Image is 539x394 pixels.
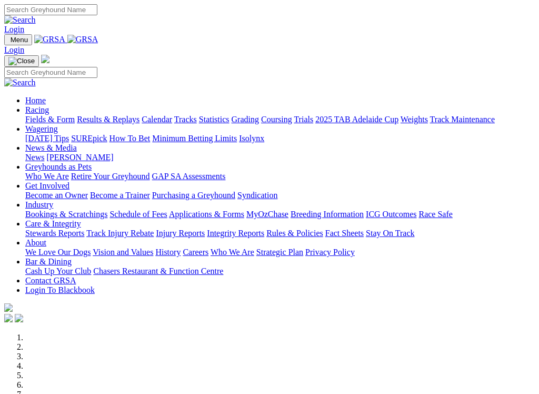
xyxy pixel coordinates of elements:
div: Get Involved [25,191,535,200]
img: twitter.svg [15,314,23,322]
a: News & Media [25,143,77,152]
a: Vision and Values [93,248,153,257]
span: Menu [11,36,28,44]
img: GRSA [67,35,98,44]
img: logo-grsa-white.png [4,303,13,312]
img: Search [4,15,36,25]
div: Care & Integrity [25,229,535,238]
a: Home [25,96,46,105]
a: Become an Owner [25,191,88,200]
a: Who We Are [25,172,69,181]
a: Injury Reports [156,229,205,238]
a: Purchasing a Greyhound [152,191,235,200]
a: SUREpick [71,134,107,143]
img: Search [4,78,36,87]
a: Race Safe [418,210,452,219]
a: Minimum Betting Limits [152,134,237,143]
a: Bar & Dining [25,257,72,266]
a: Privacy Policy [305,248,355,257]
img: logo-grsa-white.png [41,55,49,63]
a: Rules & Policies [266,229,323,238]
a: Who We Are [211,248,254,257]
button: Toggle navigation [4,34,32,45]
a: Calendar [142,115,172,124]
a: Industry [25,200,53,209]
a: Login To Blackbook [25,285,95,294]
a: Fields & Form [25,115,75,124]
a: Greyhounds as Pets [25,162,92,171]
a: GAP SA Assessments [152,172,226,181]
a: Bookings & Scratchings [25,210,107,219]
a: Strategic Plan [256,248,303,257]
div: Wagering [25,134,535,143]
a: News [25,153,44,162]
button: Toggle navigation [4,55,39,67]
a: History [155,248,181,257]
a: Login [4,25,24,34]
a: About [25,238,46,247]
a: Applications & Forms [169,210,244,219]
input: Search [4,4,97,15]
a: Contact GRSA [25,276,76,285]
a: Care & Integrity [25,219,81,228]
div: News & Media [25,153,535,162]
a: Breeding Information [291,210,364,219]
a: Results & Replays [77,115,139,124]
div: About [25,248,535,257]
a: Cash Up Your Club [25,267,91,275]
a: Chasers Restaurant & Function Centre [93,267,223,275]
img: GRSA [34,35,65,44]
a: Tracks [174,115,197,124]
a: Isolynx [239,134,264,143]
a: 2025 TAB Adelaide Cup [315,115,398,124]
a: Stewards Reports [25,229,84,238]
a: Fact Sheets [325,229,364,238]
a: Statistics [199,115,229,124]
a: Track Injury Rebate [86,229,154,238]
a: How To Bet [109,134,151,143]
a: Stay On Track [366,229,414,238]
div: Greyhounds as Pets [25,172,535,181]
input: Search [4,67,97,78]
a: Weights [401,115,428,124]
a: Track Maintenance [430,115,495,124]
a: [PERSON_NAME] [46,153,113,162]
div: Racing [25,115,535,124]
img: facebook.svg [4,314,13,322]
a: MyOzChase [246,210,288,219]
a: Trials [294,115,313,124]
a: Careers [183,248,208,257]
a: Coursing [261,115,292,124]
a: Grading [232,115,259,124]
a: Become a Trainer [90,191,150,200]
a: We Love Our Dogs [25,248,91,257]
a: Racing [25,105,49,114]
a: Get Involved [25,181,69,190]
div: Bar & Dining [25,267,535,276]
a: [DATE] Tips [25,134,69,143]
a: Syndication [237,191,277,200]
a: Retire Your Greyhound [71,172,150,181]
a: Integrity Reports [207,229,264,238]
a: Login [4,45,24,54]
img: Close [8,57,35,65]
div: Industry [25,210,535,219]
a: Wagering [25,124,58,133]
a: Schedule of Fees [109,210,167,219]
a: ICG Outcomes [366,210,416,219]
